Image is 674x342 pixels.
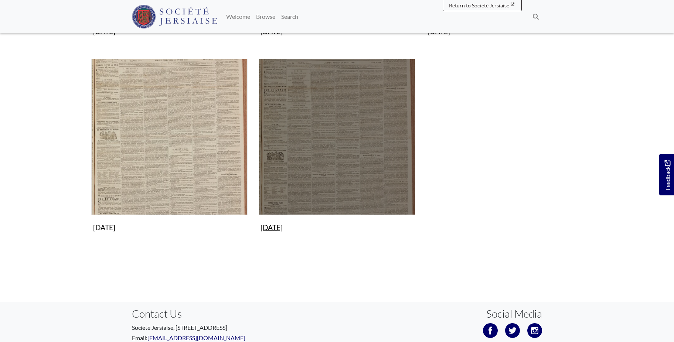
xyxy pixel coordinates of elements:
[223,9,253,24] a: Welcome
[132,5,217,28] img: Société Jersiaise
[147,334,245,341] a: [EMAIL_ADDRESS][DOMAIN_NAME]
[132,308,331,320] h3: Contact Us
[253,9,278,24] a: Browse
[132,323,331,332] p: Société Jersiaise, [STREET_ADDRESS]
[253,59,421,246] div: Subcollection
[86,59,253,246] div: Subcollection
[449,2,509,8] span: Return to Société Jersiaise
[486,308,542,320] h3: Social Media
[659,154,674,195] a: Would you like to provide feedback?
[91,59,248,235] a: 25th April 1860 [DATE]
[132,3,217,30] a: Société Jersiaise logo
[91,59,248,215] img: 25th April 1860
[278,9,301,24] a: Search
[259,59,415,235] a: 28th April 1860 [DATE]
[259,59,415,215] img: 28th April 1860
[663,160,672,190] span: Feedback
